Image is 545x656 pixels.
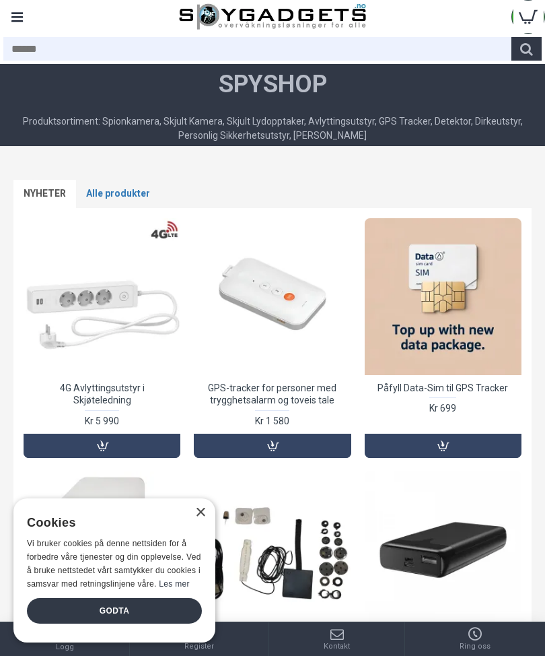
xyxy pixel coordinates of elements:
h1: SpyShop [3,67,542,101]
span: Kr 5 990 [85,416,119,426]
div: Cookies [27,509,193,537]
span: Kr 1 580 [255,416,289,426]
a: Skjult Kamera i Powerbank [365,471,521,628]
a: Skjult kommunikasjonsutstyr med video + lyd [194,471,351,628]
a: Alle produkter [76,180,160,208]
span: Logg [56,642,74,653]
a: 4G Avlyttingsutstyr i Skjøteledning [30,382,174,406]
a: GPS-tracker for personer med trygghetsalarm og toveis tale [194,218,351,375]
a: NYHETER [13,180,76,208]
span: Vi bruker cookies på denne nettsiden for å forbedre våre tjenester og din opplevelse. Ved å bruke... [27,539,201,588]
a: Påfyll Data-Sim til GPS Tracker [377,382,508,394]
a: GPS-tracker for personer med trygghetsalarm og toveis tale [201,382,344,406]
span: Ring oss [460,641,490,653]
div: Godta [27,598,202,624]
a: Påfyll Data-Sim til GPS Tracker [365,218,521,375]
span: Kontakt [324,641,350,653]
a: Kontakt [269,622,404,656]
a: Les mer, opens a new window [159,579,189,589]
img: SpyGadgets.no [179,3,366,30]
span: Register [184,641,214,653]
div: Produktsortiment: Spionkamera, Skjult Kamera, Skjult Lydopptaker, Avlyttingsutstyr, GPS Tracker, ... [3,114,542,143]
span: Kr 699 [429,403,456,413]
a: 4G Avlyttingsutstyr i Skjøteledning [24,218,180,375]
a: Data-Sim til GPS Tracker [24,471,180,628]
a: Ring oss [405,622,545,656]
div: Close [195,508,205,518]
